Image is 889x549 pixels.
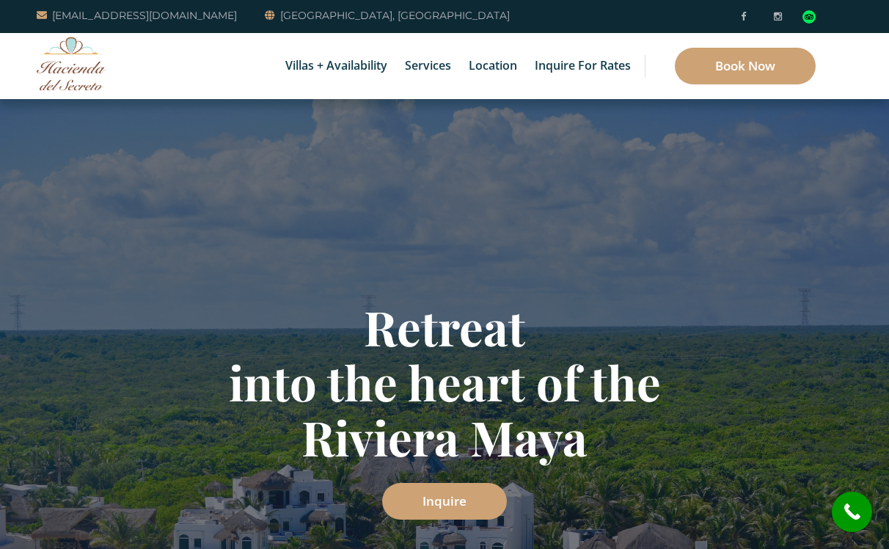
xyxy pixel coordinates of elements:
[37,7,237,24] a: [EMAIL_ADDRESS][DOMAIN_NAME]
[802,10,816,23] div: Read traveler reviews on Tripadvisor
[398,33,458,99] a: Services
[832,492,872,532] a: call
[15,299,874,465] h1: Retreat into the heart of the Riviera Maya
[835,495,868,528] i: call
[675,48,816,84] a: Book Now
[278,33,395,99] a: Villas + Availability
[382,483,507,520] a: Inquire
[527,33,638,99] a: Inquire for Rates
[802,10,816,23] img: Tripadvisor_logomark.svg
[37,37,106,90] img: Awesome Logo
[461,33,524,99] a: Location
[265,7,510,24] a: [GEOGRAPHIC_DATA], [GEOGRAPHIC_DATA]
